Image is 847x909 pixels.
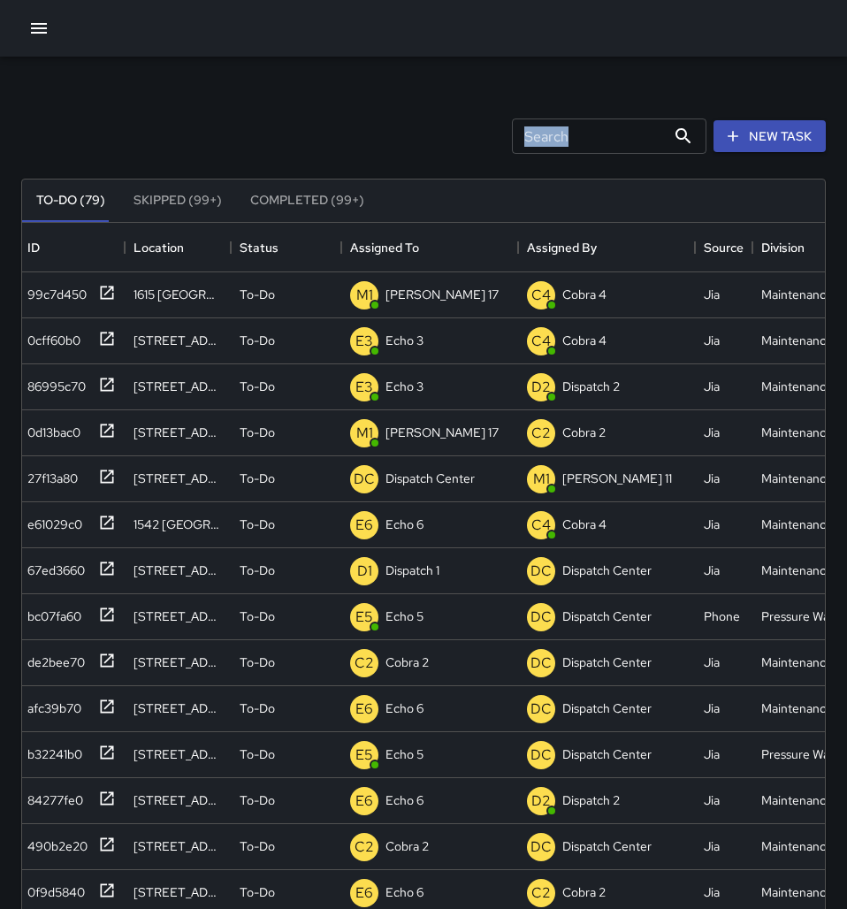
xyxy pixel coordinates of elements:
[531,285,551,306] p: C4
[240,607,275,625] p: To-Do
[240,286,275,303] p: To-Do
[562,470,672,487] p: [PERSON_NAME] 11
[231,223,341,272] div: Status
[240,378,275,395] p: To-Do
[713,120,826,153] button: New Task
[119,180,236,222] button: Skipped (99+)
[562,883,606,901] p: Cobra 2
[704,286,720,303] div: Jia
[530,607,552,628] p: DC
[562,516,607,533] p: Cobra 4
[20,738,82,763] div: b32241b0
[562,699,652,717] p: Dispatch Center
[562,745,652,763] p: Dispatch Center
[530,653,552,674] p: DC
[385,883,423,901] p: Echo 6
[704,745,720,763] div: Jia
[134,332,222,349] div: 901 Franklin Street
[761,699,833,717] div: Maintenance
[562,561,652,579] p: Dispatch Center
[562,424,606,441] p: Cobra 2
[240,791,275,809] p: To-Do
[355,607,373,628] p: E5
[355,653,374,674] p: C2
[355,882,373,904] p: E6
[562,791,620,809] p: Dispatch 2
[531,515,551,536] p: C4
[704,378,720,395] div: Jia
[530,699,552,720] p: DC
[20,554,85,579] div: 67ed3660
[761,286,833,303] div: Maintenance
[134,516,222,533] div: 1542 Broadway
[356,285,373,306] p: M1
[761,470,833,487] div: Maintenance
[385,791,423,809] p: Echo 6
[357,561,372,582] p: D1
[761,791,833,809] div: Maintenance
[355,791,373,812] p: E6
[134,883,222,901] div: 449 23rd Street
[704,561,720,579] div: Jia
[20,876,85,901] div: 0f9d5840
[518,223,695,272] div: Assigned By
[704,607,740,625] div: Phone
[354,469,375,490] p: DC
[355,377,373,398] p: E3
[385,286,499,303] p: [PERSON_NAME] 17
[355,699,373,720] p: E6
[704,332,720,349] div: Jia
[355,836,374,858] p: C2
[240,332,275,349] p: To-Do
[562,378,620,395] p: Dispatch 2
[761,653,833,671] div: Maintenance
[562,653,652,671] p: Dispatch Center
[20,370,86,395] div: 86995c70
[20,784,83,809] div: 84277fe0
[20,508,82,533] div: e61029c0
[355,515,373,536] p: E6
[385,561,439,579] p: Dispatch 1
[20,600,81,625] div: bc07fa60
[240,699,275,717] p: To-Do
[385,470,475,487] p: Dispatch Center
[761,837,833,855] div: Maintenance
[240,470,275,487] p: To-Do
[704,699,720,717] div: Jia
[385,424,499,441] p: [PERSON_NAME] 17
[531,882,551,904] p: C2
[134,286,222,303] div: 1615 Broadway
[704,516,720,533] div: Jia
[704,791,720,809] div: Jia
[533,469,550,490] p: M1
[134,699,222,717] div: 1500 Broadway
[527,223,597,272] div: Assigned By
[27,223,40,272] div: ID
[704,470,720,487] div: Jia
[385,745,423,763] p: Echo 5
[134,424,222,441] div: 1900 Telegraph Avenue
[562,837,652,855] p: Dispatch Center
[240,745,275,763] p: To-Do
[761,424,833,441] div: Maintenance
[341,223,518,272] div: Assigned To
[240,516,275,533] p: To-Do
[562,286,607,303] p: Cobra 4
[20,692,81,717] div: afc39b70
[20,325,80,349] div: 0cff60b0
[530,745,552,766] p: DC
[134,223,184,272] div: Location
[704,223,744,272] div: Source
[20,830,88,855] div: 490b2e20
[385,653,429,671] p: Cobra 2
[530,561,552,582] p: DC
[19,223,125,272] div: ID
[761,223,805,272] div: Division
[134,561,222,579] div: 320 23rd Street
[134,378,222,395] div: 824 Franklin Street
[761,332,833,349] div: Maintenance
[240,653,275,671] p: To-Do
[385,607,423,625] p: Echo 5
[240,837,275,855] p: To-Do
[385,837,429,855] p: Cobra 2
